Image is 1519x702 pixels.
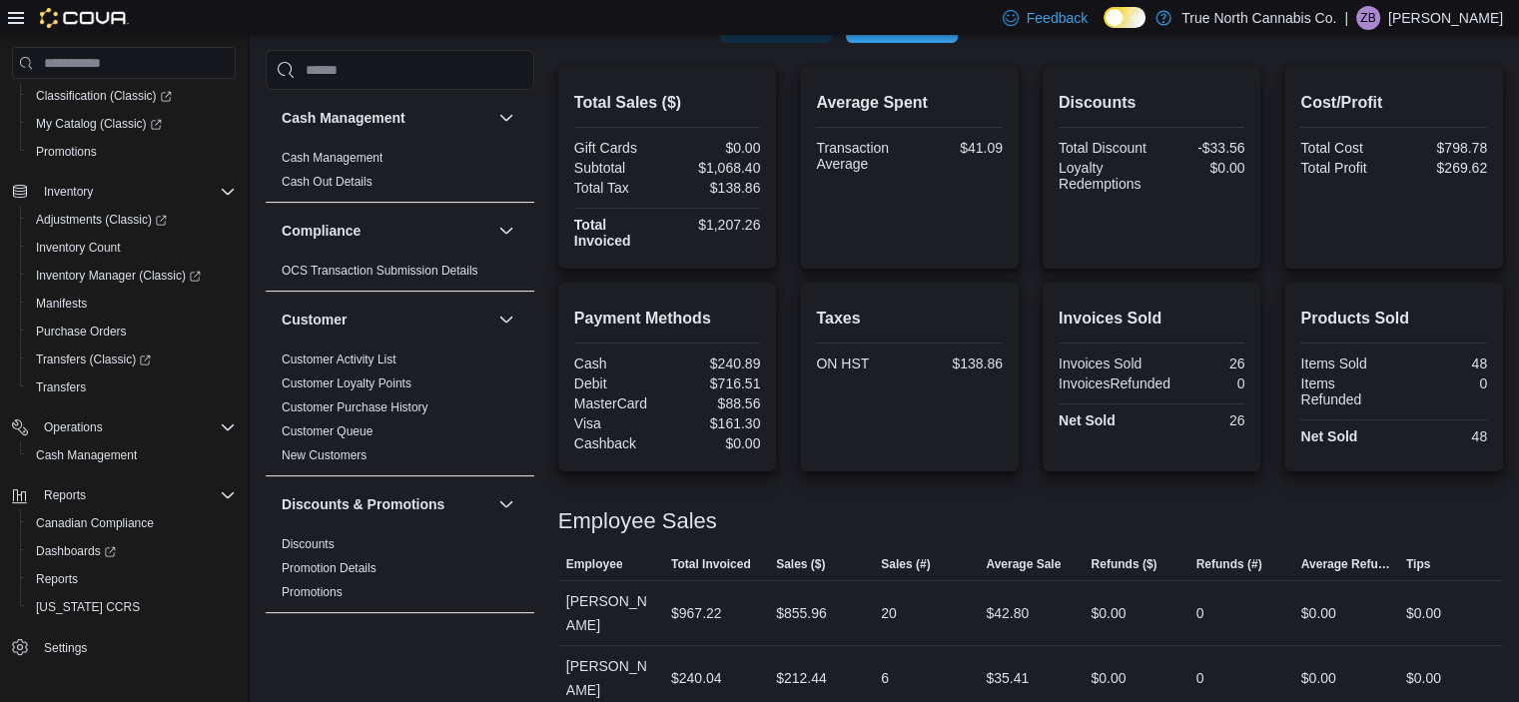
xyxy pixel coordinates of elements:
[494,308,518,332] button: Customer
[671,395,760,411] div: $88.56
[986,666,1029,690] div: $35.41
[28,539,124,563] a: Dashboards
[28,236,236,260] span: Inventory Count
[282,310,347,330] h3: Customer
[282,174,373,190] span: Cash Out Details
[776,556,825,572] span: Sales ($)
[671,160,760,176] div: $1,068.40
[28,375,236,399] span: Transfers
[36,447,137,463] span: Cash Management
[671,556,751,572] span: Total Invoiced
[36,88,172,104] span: Classification (Classic)
[28,264,209,288] a: Inventory Manager (Classic)
[671,180,760,196] div: $138.86
[881,666,889,690] div: 6
[671,601,722,625] div: $967.22
[20,373,244,401] button: Transfers
[28,236,129,260] a: Inventory Count
[28,375,94,399] a: Transfers
[28,264,236,288] span: Inventory Manager (Classic)
[36,324,127,340] span: Purchase Orders
[282,536,335,552] span: Discounts
[574,415,663,431] div: Visa
[1027,8,1088,28] span: Feedback
[282,108,490,128] button: Cash Management
[1360,6,1375,30] span: ZB
[20,206,244,234] a: Adjustments (Classic)
[1196,666,1204,690] div: 0
[28,320,135,344] a: Purchase Orders
[28,208,175,232] a: Adjustments (Classic)
[266,348,534,475] div: Customer
[558,509,717,533] h3: Employee Sales
[282,108,405,128] h3: Cash Management
[36,268,201,284] span: Inventory Manager (Classic)
[1398,160,1487,176] div: $269.62
[282,584,343,600] span: Promotions
[881,556,930,572] span: Sales (#)
[36,415,111,439] button: Operations
[1155,412,1244,428] div: 26
[28,84,180,108] a: Classification (Classic)
[1059,307,1245,331] h2: Invoices Sold
[1300,428,1357,444] strong: Net Sold
[28,208,236,232] span: Adjustments (Classic)
[1300,355,1389,371] div: Items Sold
[20,318,244,346] button: Purchase Orders
[4,481,244,509] button: Reports
[282,375,411,391] span: Customer Loyalty Points
[28,292,95,316] a: Manifests
[494,106,518,130] button: Cash Management
[1344,6,1348,30] p: |
[20,441,244,469] button: Cash Management
[1406,556,1430,572] span: Tips
[1300,91,1487,115] h2: Cost/Profit
[282,537,335,551] a: Discounts
[1091,666,1126,690] div: $0.00
[266,532,534,612] div: Discounts & Promotions
[28,140,105,164] a: Promotions
[1300,375,1389,407] div: Items Refunded
[282,423,373,439] span: Customer Queue
[1196,556,1262,572] span: Refunds (#)
[28,112,236,136] span: My Catalog (Classic)
[36,543,116,559] span: Dashboards
[671,217,760,233] div: $1,207.26
[574,395,663,411] div: MasterCard
[1059,140,1147,156] div: Total Discount
[1155,160,1244,176] div: $0.00
[671,375,760,391] div: $716.51
[36,296,87,312] span: Manifests
[44,419,103,435] span: Operations
[36,571,78,587] span: Reports
[28,511,162,535] a: Canadian Compliance
[574,355,663,371] div: Cash
[816,140,905,172] div: Transaction Average
[36,483,94,507] button: Reports
[1178,375,1244,391] div: 0
[1356,6,1380,30] div: Zak Brochetta
[558,581,663,645] div: [PERSON_NAME]
[36,636,95,660] a: Settings
[28,511,236,535] span: Canadian Compliance
[1155,140,1244,156] div: -$33.56
[574,140,663,156] div: Gift Cards
[282,399,428,415] span: Customer Purchase History
[20,110,244,138] a: My Catalog (Classic)
[20,82,244,110] a: Classification (Classic)
[1091,601,1126,625] div: $0.00
[282,447,367,463] span: New Customers
[282,352,396,366] a: Customer Activity List
[28,567,86,591] a: Reports
[282,221,490,241] button: Compliance
[1398,355,1487,371] div: 48
[20,290,244,318] button: Manifests
[20,565,244,593] button: Reports
[40,8,129,28] img: Cova
[1059,412,1116,428] strong: Net Sold
[574,160,663,176] div: Subtotal
[282,310,490,330] button: Customer
[28,348,236,371] span: Transfers (Classic)
[282,150,382,166] span: Cash Management
[1181,6,1336,30] p: True North Cannabis Co.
